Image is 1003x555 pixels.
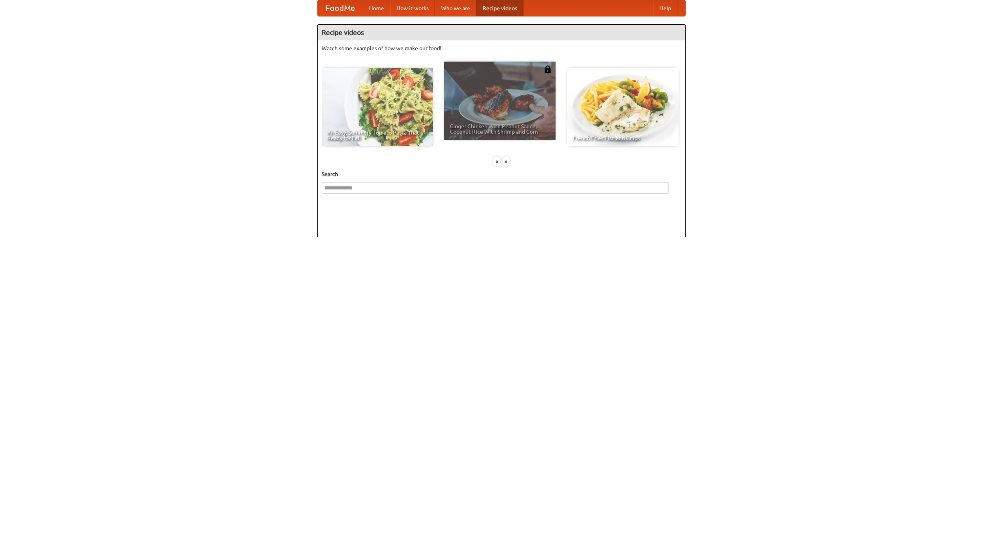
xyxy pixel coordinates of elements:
[327,130,427,141] span: An Easy, Summery Tomato Pasta That's Ready for Fall
[476,0,523,16] a: Recipe videos
[573,135,673,141] span: French Fries Fish and Chips
[653,0,677,16] a: Help
[567,68,679,146] a: French Fries Fish and Chips
[322,44,681,52] p: Watch some examples of how we make our food!
[322,68,433,146] a: An Easy, Summery Tomato Pasta That's Ready for Fall
[390,0,435,16] a: How it works
[435,0,476,16] a: Who we are
[322,170,681,178] h5: Search
[363,0,390,16] a: Home
[544,66,552,73] img: 483408.png
[318,0,363,16] a: FoodMe
[503,156,510,166] div: »
[318,25,685,40] h4: Recipe videos
[493,156,500,166] div: «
